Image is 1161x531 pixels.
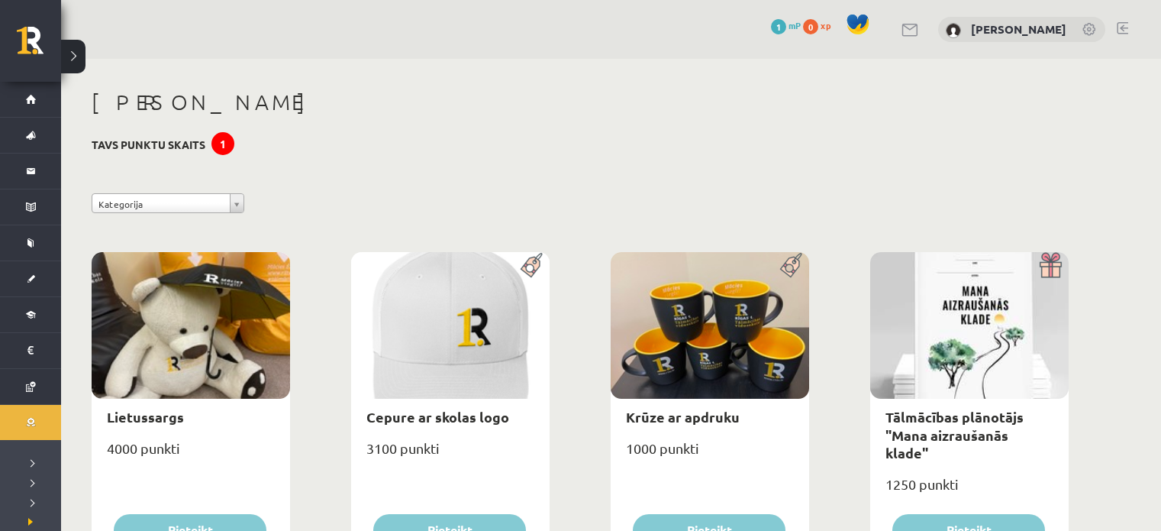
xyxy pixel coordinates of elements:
[803,19,838,31] a: 0 xp
[366,408,509,426] a: Cepure ar skolas logo
[17,27,61,65] a: Rīgas 1. Tālmācības vidusskola
[946,23,961,38] img: Samanta Jakušonoka
[971,21,1066,37] a: [PERSON_NAME]
[92,435,290,474] div: 4000 punkti
[803,19,818,34] span: 0
[1034,252,1069,278] img: Dāvana ar pārsteigumu
[885,408,1024,461] a: Tālmācības plānotājs "Mana aizraušanās klade"
[626,408,740,426] a: Krūze ar apdruku
[771,19,801,31] a: 1 mP
[789,19,801,31] span: mP
[775,252,809,278] img: Populāra prece
[515,252,550,278] img: Populāra prece
[211,132,234,155] div: 1
[351,435,550,474] div: 3100 punkti
[92,89,1069,115] h1: [PERSON_NAME]
[870,471,1069,510] div: 1250 punkti
[98,194,224,214] span: Kategorija
[611,435,809,474] div: 1000 punkti
[771,19,786,34] span: 1
[92,193,244,213] a: Kategorija
[821,19,830,31] span: xp
[92,138,205,151] h3: Tavs punktu skaits
[107,408,184,426] a: Lietussargs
